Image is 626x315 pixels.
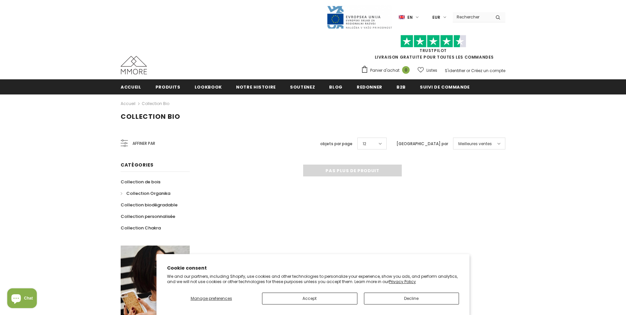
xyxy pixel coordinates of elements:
a: Suivi de commande [420,79,470,94]
img: Javni Razpis [326,5,392,29]
a: Listes [418,65,437,76]
a: Panier d'achat 0 [361,66,413,75]
a: Redonner [357,79,382,94]
span: 0 [402,66,410,74]
span: Collection Organika [126,190,170,197]
a: Créez un compte [471,68,505,73]
span: Accueil [121,84,141,90]
span: Collection Bio [121,112,180,121]
a: Produits [156,79,181,94]
span: Affiner par [132,140,155,147]
span: Collection biodégradable [121,202,178,208]
img: Cas MMORE [121,56,147,74]
span: Redonner [357,84,382,90]
button: Decline [364,293,459,304]
span: Blog [329,84,343,90]
a: Collection Organika [121,188,170,199]
span: Collection Chakra [121,225,161,231]
label: objets par page [320,141,352,147]
span: Listes [426,67,437,74]
input: Search Site [453,12,491,22]
a: soutenez [290,79,315,94]
span: Meilleures ventes [458,141,492,147]
a: Accueil [121,100,135,108]
a: Collection personnalisée [121,211,175,222]
span: or [466,68,470,73]
a: Collection biodégradable [121,199,178,211]
span: B2B [397,84,406,90]
span: Panier d'achat [370,67,399,74]
img: i-lang-1.png [399,14,405,20]
span: 12 [363,141,366,147]
button: Manage preferences [167,293,255,304]
img: Faites confiance aux étoiles pilotes [400,35,466,48]
h2: Cookie consent [167,265,459,272]
span: Notre histoire [236,84,276,90]
a: Privacy Policy [389,279,416,284]
a: Collection Bio [142,101,169,106]
span: Catégories [121,162,154,168]
a: Blog [329,79,343,94]
a: S'identifier [445,68,465,73]
a: Notre histoire [236,79,276,94]
span: Produits [156,84,181,90]
a: B2B [397,79,406,94]
a: Lookbook [195,79,222,94]
span: en [407,14,413,21]
span: Manage preferences [191,296,232,301]
label: [GEOGRAPHIC_DATA] par [397,141,448,147]
span: Lookbook [195,84,222,90]
a: TrustPilot [420,48,447,53]
span: Collection personnalisée [121,213,175,220]
a: Collection de bois [121,176,160,188]
a: Javni Razpis [326,14,392,20]
span: Suivi de commande [420,84,470,90]
span: soutenez [290,84,315,90]
button: Accept [262,293,357,304]
span: LIVRAISON GRATUITE POUR TOUTES LES COMMANDES [361,38,505,60]
a: Accueil [121,79,141,94]
span: EUR [432,14,440,21]
inbox-online-store-chat: Shopify online store chat [5,288,39,310]
a: Collection Chakra [121,222,161,234]
p: We and our partners, including Shopify, use cookies and other technologies to personalize your ex... [167,274,459,284]
span: Collection de bois [121,179,160,185]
